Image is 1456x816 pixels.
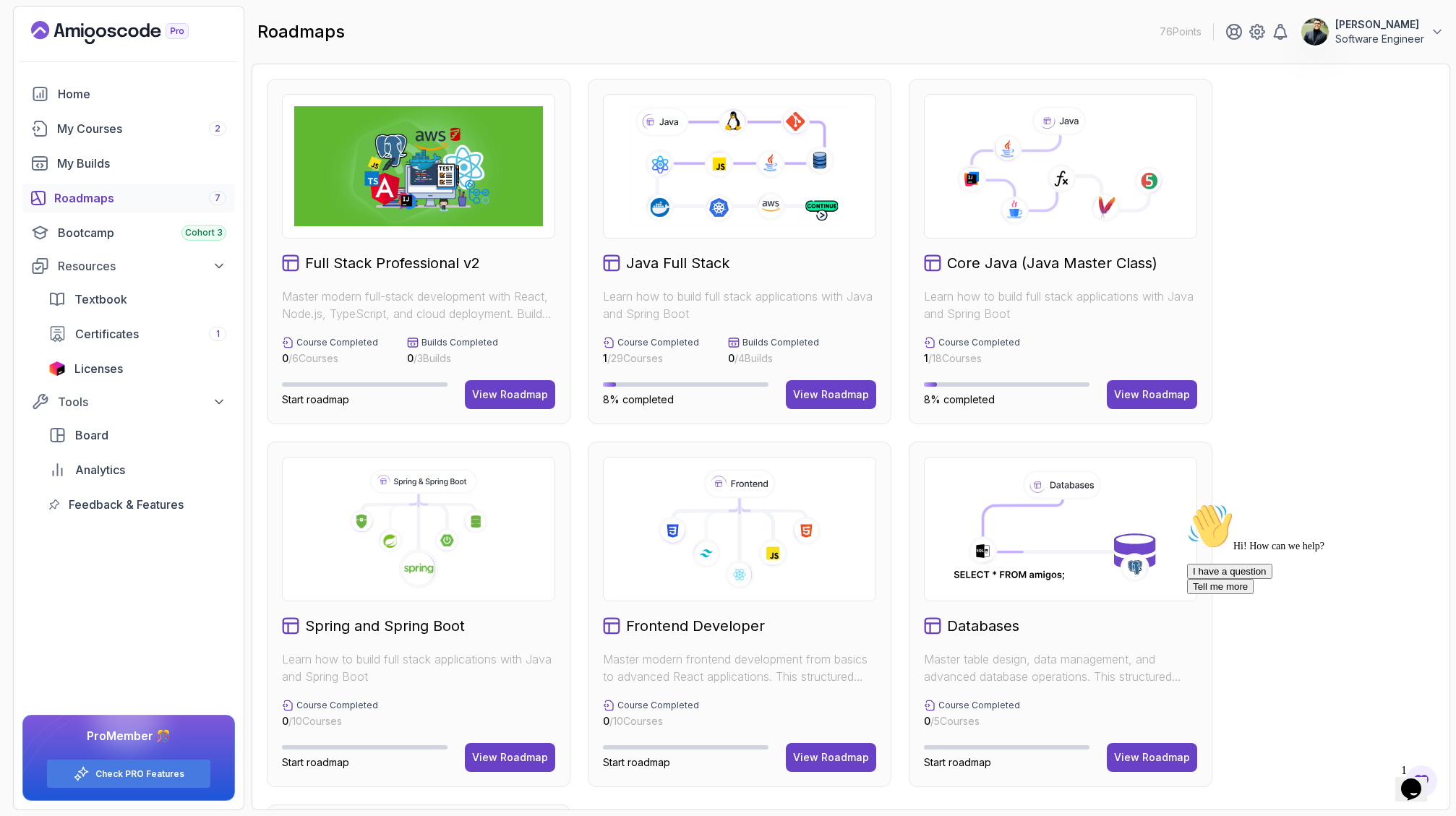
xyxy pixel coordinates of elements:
div: Tools [58,393,226,411]
span: 0 [924,715,930,727]
div: Roadmaps [54,189,226,207]
span: 0 [603,715,609,727]
p: Master modern frontend development from basics to advanced React applications. This structured le... [603,650,876,685]
p: Learn how to build full stack applications with Java and Spring Boot [282,650,555,685]
h2: Full Stack Professional v2 [305,253,480,273]
a: certificates [40,319,235,348]
p: / 18 Courses [924,351,1020,366]
a: builds [22,149,235,178]
p: / 10 Courses [282,714,378,729]
a: feedback [40,490,235,519]
h2: Databases [947,616,1019,636]
span: Analytics [75,461,125,478]
span: 0 [728,352,735,364]
span: Cohort 3 [185,227,223,239]
span: Licenses [74,360,123,377]
span: Feedback & Features [69,496,184,513]
img: user profile image [1301,18,1329,46]
span: Certificates [75,325,139,343]
a: licenses [40,354,235,383]
a: Check PRO Features [95,768,184,780]
p: [PERSON_NAME] [1335,17,1424,32]
span: 8% completed [603,393,674,405]
button: View Roadmap [786,743,876,772]
span: Textbook [74,291,127,308]
p: Course Completed [617,700,699,711]
span: Start roadmap [603,756,670,768]
a: textbook [40,285,235,314]
p: Course Completed [617,337,699,348]
div: View Roadmap [472,387,548,402]
button: Tools [22,389,235,415]
img: Full Stack Professional v2 [294,106,543,226]
p: Builds Completed [421,337,498,348]
h2: Core Java (Java Master Class) [947,253,1157,273]
button: I have a question [6,66,91,82]
iframe: chat widget [1395,758,1442,802]
p: / 3 Builds [407,351,498,366]
div: View Roadmap [472,750,548,765]
span: 2 [215,123,220,134]
p: / 6 Courses [282,351,378,366]
p: / 4 Builds [728,351,819,366]
a: board [40,421,235,450]
span: Hi! How can we help? [6,43,143,54]
div: View Roadmap [793,387,869,402]
span: Start roadmap [282,393,349,405]
button: Tell me more [6,82,72,97]
button: View Roadmap [1107,380,1197,409]
p: 76 Points [1160,25,1202,39]
button: Resources [22,253,235,279]
div: My Builds [57,155,226,172]
span: 0 [407,352,414,364]
p: Course Completed [938,337,1020,348]
a: home [22,80,235,108]
div: View Roadmap [793,750,869,765]
h2: Spring and Spring Boot [305,616,465,636]
img: jetbrains icon [48,361,66,376]
div: Bootcamp [58,224,226,241]
div: View Roadmap [1114,387,1190,402]
button: View Roadmap [786,380,876,409]
p: / 10 Courses [603,714,699,729]
p: Course Completed [938,700,1020,711]
span: 1 [603,352,607,364]
div: Home [58,85,226,103]
span: Start roadmap [282,756,349,768]
div: Resources [58,257,226,275]
p: / 5 Courses [924,714,1020,729]
div: My Courses [57,120,226,137]
h2: roadmaps [257,20,345,43]
p: Learn how to build full stack applications with Java and Spring Boot [603,288,876,322]
a: Landing page [31,21,222,44]
span: 7 [215,192,220,204]
h2: Java Full Stack [626,253,729,273]
p: Builds Completed [742,337,819,348]
span: Board [75,426,108,444]
a: roadmaps [22,184,235,212]
button: View Roadmap [465,380,555,409]
div: View Roadmap [1114,750,1190,765]
p: / 29 Courses [603,351,699,366]
button: Check PRO Features [46,759,211,789]
a: analytics [40,455,235,484]
span: 0 [282,715,288,727]
span: 1 [924,352,928,364]
p: Software Engineer [1335,32,1424,46]
button: View Roadmap [1107,743,1197,772]
h2: Frontend Developer [626,616,765,636]
div: 👋Hi! How can we help?I have a questionTell me more [6,6,266,97]
p: Course Completed [296,700,378,711]
span: 0 [282,352,288,364]
span: 8% completed [924,393,995,405]
p: Learn how to build full stack applications with Java and Spring Boot [924,288,1197,322]
p: Course Completed [296,337,378,348]
button: View Roadmap [465,743,555,772]
span: 1 [216,328,220,340]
